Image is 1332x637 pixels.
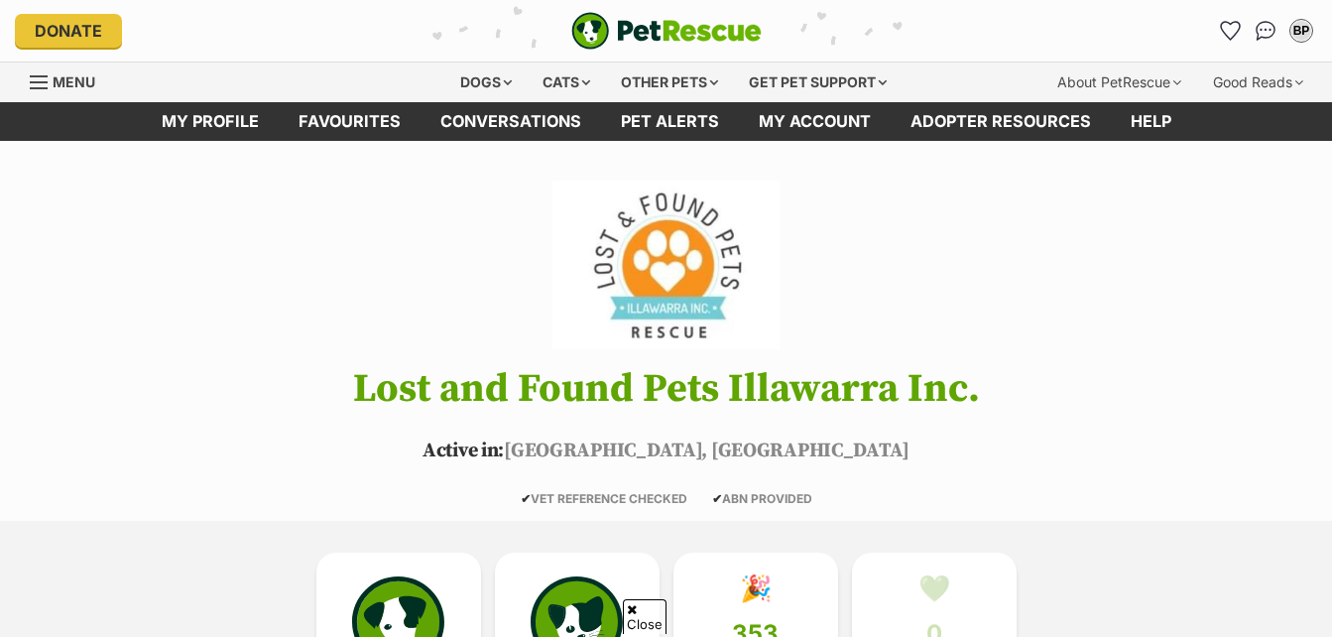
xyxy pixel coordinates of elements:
[1199,63,1317,102] div: Good Reads
[891,102,1111,141] a: Adopter resources
[1256,21,1276,41] img: chat-41dd97257d64d25036548639549fe6c8038ab92f7586957e7f3b1b290dea8141.svg
[1214,15,1317,47] ul: Account quick links
[712,491,812,506] span: ABN PROVIDED
[571,12,762,50] img: logo-e224e6f780fb5917bec1dbf3a21bbac754714ae5b6737aabdf751b685950b380.svg
[1291,21,1311,41] div: BP
[552,181,779,349] img: Lost and Found Pets Illawarra Inc.
[735,63,901,102] div: Get pet support
[601,102,739,141] a: Pet alerts
[279,102,421,141] a: Favourites
[740,573,772,603] div: 🎉
[446,63,526,102] div: Dogs
[1285,15,1317,47] button: My account
[529,63,604,102] div: Cats
[421,102,601,141] a: conversations
[739,102,891,141] a: My account
[1250,15,1281,47] a: Conversations
[712,491,722,506] icon: ✔
[918,573,950,603] div: 💚
[571,12,762,50] a: PetRescue
[1043,63,1195,102] div: About PetRescue
[1214,15,1246,47] a: Favourites
[607,63,732,102] div: Other pets
[423,439,504,463] span: Active in:
[30,63,109,98] a: Menu
[521,491,531,506] icon: ✔
[53,73,95,90] span: Menu
[1111,102,1191,141] a: Help
[142,102,279,141] a: My profile
[15,14,122,48] a: Donate
[521,491,687,506] span: VET REFERENCE CHECKED
[623,599,666,634] span: Close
